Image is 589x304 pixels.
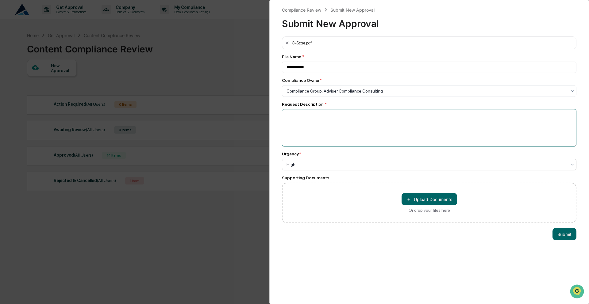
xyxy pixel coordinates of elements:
[16,28,101,34] input: Clear
[569,284,586,300] iframe: Open customer support
[282,102,576,107] div: Request Description
[282,151,301,156] div: Urgency
[406,196,411,202] span: ＋
[21,53,78,58] div: We're available if you need us!
[552,228,576,240] button: Submit
[409,208,450,213] div: Or drop your files here
[6,78,11,83] div: 🖐️
[104,49,112,56] button: Start new chat
[6,47,17,58] img: 1746055101610-c473b297-6a78-478c-a979-82029cc54cd1
[282,13,576,29] div: Submit New Approval
[6,89,11,94] div: 🔎
[21,47,101,53] div: Start new chat
[44,78,49,83] div: 🗄️
[51,77,76,83] span: Attestations
[330,7,375,13] div: Submit New Approval
[12,89,39,95] span: Data Lookup
[282,7,321,13] div: Compliance Review
[12,77,40,83] span: Preclearance
[282,175,576,180] div: Supporting Documents
[402,193,457,205] button: Or drop your files here
[282,54,576,59] div: File Name
[43,104,74,108] a: Powered byPylon
[292,40,312,45] div: C-Store.pdf
[61,104,74,108] span: Pylon
[6,13,112,23] p: How can we help?
[282,78,322,83] div: Compliance Owner
[42,75,79,86] a: 🗄️Attestations
[4,86,41,97] a: 🔎Data Lookup
[4,75,42,86] a: 🖐️Preclearance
